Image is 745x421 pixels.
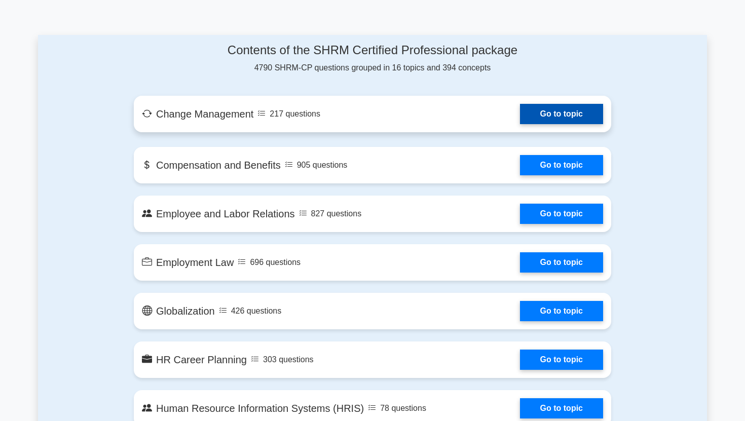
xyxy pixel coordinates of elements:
div: 4790 SHRM-CP questions grouped in 16 topics and 394 concepts [134,43,611,74]
a: Go to topic [520,204,603,224]
h4: Contents of the SHRM Certified Professional package [134,43,611,58]
a: Go to topic [520,252,603,273]
a: Go to topic [520,104,603,124]
a: Go to topic [520,398,603,418]
a: Go to topic [520,350,603,370]
a: Go to topic [520,301,603,321]
a: Go to topic [520,155,603,175]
